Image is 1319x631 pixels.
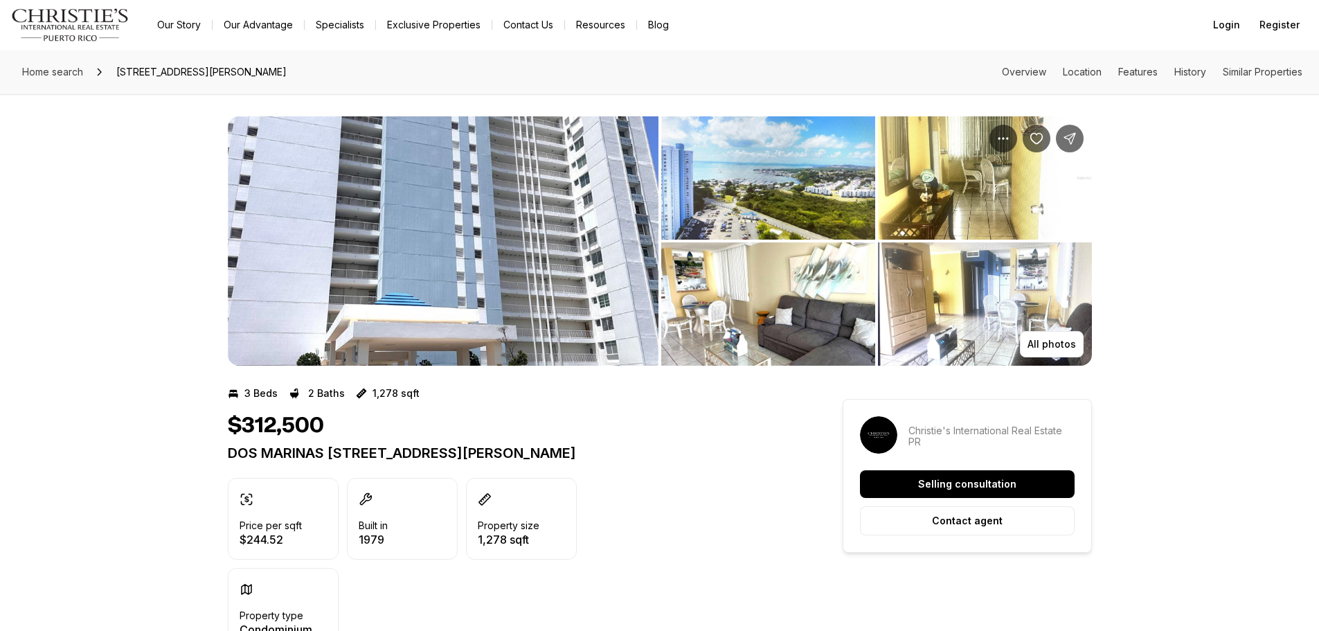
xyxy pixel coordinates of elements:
nav: Page section menu [1002,66,1302,78]
p: All photos [1028,339,1076,350]
li: 2 of 7 [661,116,1092,366]
button: View image gallery [661,116,875,240]
p: $244.52 [240,534,302,545]
button: View image gallery [878,116,1092,240]
p: Selling consultation [918,479,1016,490]
button: Share Property: DOS MARINAS II VIEW AVE #2710 [1056,125,1084,152]
a: Exclusive Properties [376,15,492,35]
p: DOS MARINAS [STREET_ADDRESS][PERSON_NAME] [228,445,793,461]
a: Skip to: Location [1063,66,1102,78]
h1: $312,500 [228,413,324,439]
button: Register [1251,11,1308,39]
span: Login [1213,19,1240,30]
p: 3 Beds [244,388,278,399]
a: Specialists [305,15,375,35]
button: Login [1205,11,1248,39]
a: Home search [17,61,89,83]
a: Our Advantage [213,15,304,35]
span: [STREET_ADDRESS][PERSON_NAME] [111,61,292,83]
a: Skip to: Overview [1002,66,1046,78]
span: Home search [22,66,83,78]
p: 2 Baths [308,388,345,399]
p: Christie's International Real Estate PR [908,425,1075,447]
button: Property options [989,125,1017,152]
p: Property type [240,610,303,621]
p: 1979 [359,534,388,545]
p: Built in [359,520,388,531]
button: View image gallery [228,116,658,366]
div: Listing Photos [228,116,1092,366]
button: All photos [1020,331,1084,357]
button: View image gallery [878,242,1092,366]
button: Selling consultation [860,470,1075,498]
button: Contact Us [492,15,564,35]
p: 1,278 sqft [373,388,420,399]
button: View image gallery [661,242,875,366]
button: Contact agent [860,506,1075,535]
p: Price per sqft [240,520,302,531]
img: logo [11,8,129,42]
button: Save Property: DOS MARINAS II VIEW AVE #2710 [1023,125,1050,152]
span: Register [1259,19,1300,30]
p: Contact agent [932,515,1003,526]
a: Skip to: Features [1118,66,1158,78]
p: 1,278 sqft [478,534,539,545]
a: Resources [565,15,636,35]
a: Skip to: Similar Properties [1223,66,1302,78]
a: Our Story [146,15,212,35]
p: Property size [478,520,539,531]
a: Blog [637,15,680,35]
li: 1 of 7 [228,116,658,366]
a: Skip to: History [1174,66,1206,78]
